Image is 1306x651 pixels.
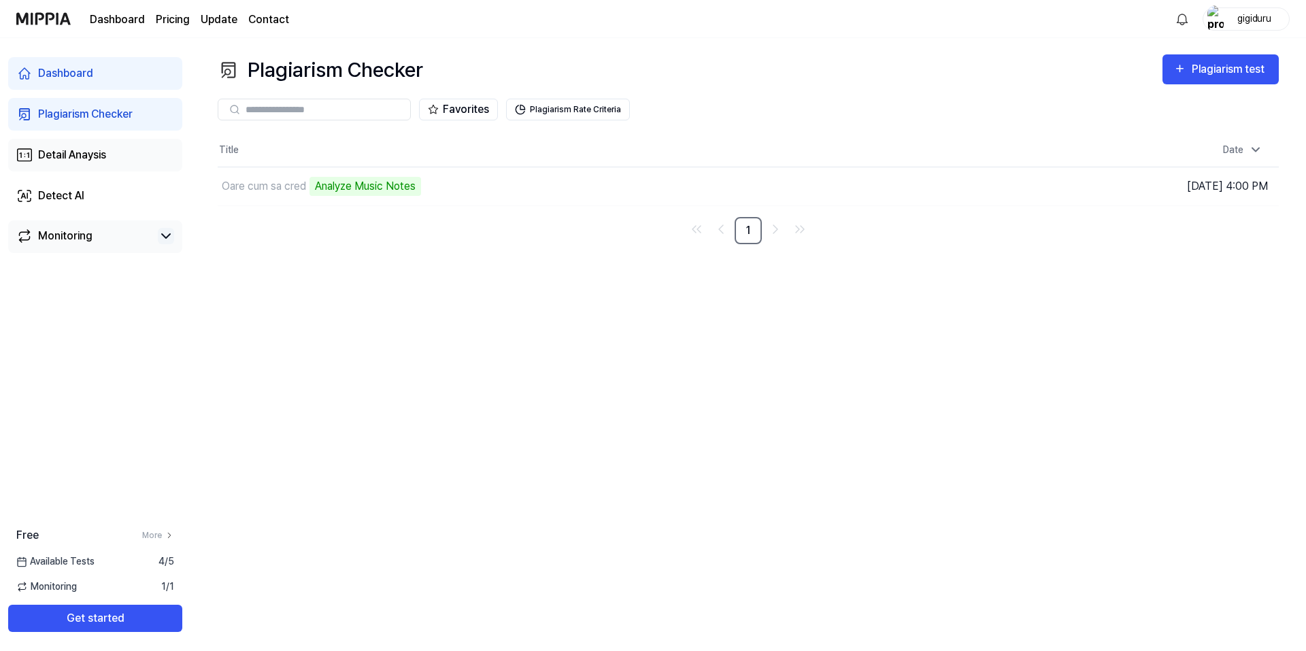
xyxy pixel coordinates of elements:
[218,54,423,85] div: Plagiarism Checker
[8,180,182,212] a: Detect AI
[16,580,77,594] span: Monitoring
[161,580,174,594] span: 1 / 1
[1218,139,1268,161] div: Date
[1228,11,1281,26] div: gigiduru
[38,65,93,82] div: Dashboard
[506,99,630,120] button: Plagiarism Rate Criteria
[38,228,93,244] div: Monitoring
[158,554,174,569] span: 4 / 5
[8,57,182,90] a: Dashboard
[16,554,95,569] span: Available Tests
[710,218,732,240] a: Go to previous page
[90,12,145,28] a: Dashboard
[8,98,182,131] a: Plagiarism Checker
[156,12,190,28] a: Pricing
[38,147,106,163] div: Detail Anaysis
[222,178,306,195] div: Oare cum sa cred
[765,218,786,240] a: Go to next page
[1174,11,1190,27] img: 알림
[419,99,498,120] button: Favorites
[16,228,152,244] a: Monitoring
[1162,54,1279,84] button: Plagiarism test
[142,529,174,541] a: More
[735,217,762,244] a: 1
[218,217,1279,244] nav: pagination
[686,218,707,240] a: Go to first page
[1014,167,1279,205] td: [DATE] 4:00 PM
[789,218,811,240] a: Go to last page
[8,605,182,632] button: Get started
[248,12,289,28] a: Contact
[16,527,39,544] span: Free
[8,139,182,171] a: Detail Anaysis
[309,177,421,196] div: Analyze Music Notes
[38,188,84,204] div: Detect AI
[1207,5,1224,33] img: profile
[201,12,237,28] a: Update
[218,134,1014,167] th: Title
[1192,61,1268,78] div: Plagiarism test
[38,106,133,122] div: Plagiarism Checker
[1203,7,1290,31] button: profilegigiduru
